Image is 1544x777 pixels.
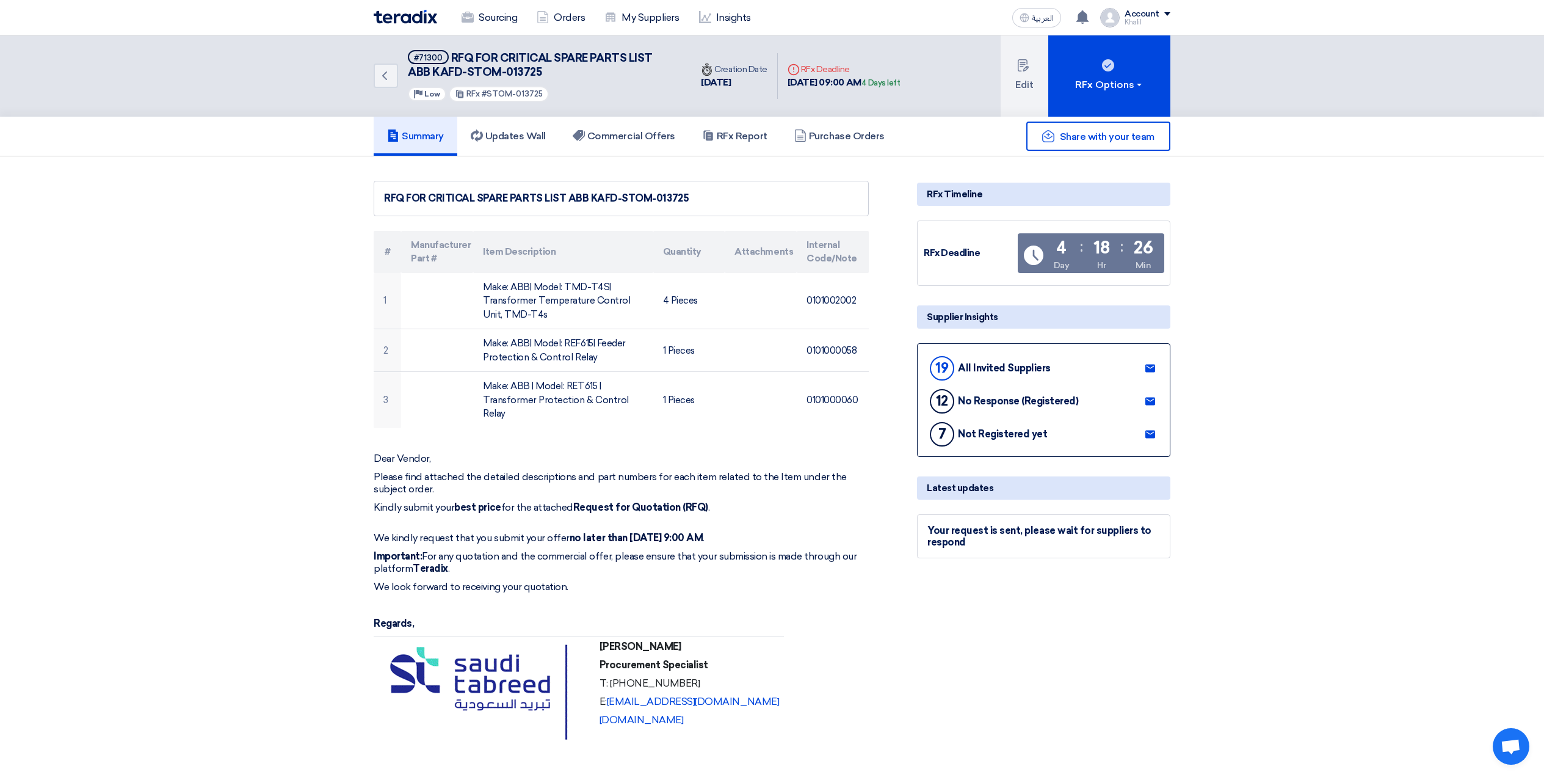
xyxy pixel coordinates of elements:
strong: Procurement Specialist [600,659,708,671]
strong: no later than [DATE] 9:00 AM [570,532,703,544]
h5: Commercial Offers [573,130,675,142]
span: Low [424,90,440,98]
div: Creation Date [701,63,767,76]
div: RFx Options [1075,78,1144,92]
strong: Important: [374,550,422,562]
div: Min [1136,259,1151,272]
p: We kindly request that you submit your offer . [374,520,869,544]
p: We look forward to receiving your quotation. [374,581,869,593]
td: Make: ABB| Model: TMD-T4S| Transformer Temperature Control Unit, TMD-T4s [473,273,653,329]
td: 1 Pieces [653,372,725,428]
button: Edit [1001,35,1048,117]
div: Supplier Insights [917,305,1170,329]
div: [DATE] 09:00 AM [788,76,901,90]
div: No Response (Registered) [958,395,1078,407]
p: Dear Vendor, [374,453,869,465]
div: 4 [1056,239,1067,257]
p: For any quotation and the commercial offer, please ensure that your submission is made through ou... [374,550,869,575]
div: [DATE] [701,76,767,90]
strong: best price [454,502,501,513]
div: Not Registered yet [958,428,1047,440]
div: 18 [1093,239,1109,257]
strong: Request for Quotation (RFQ) [573,502,708,513]
div: Your request is sent, please wait for suppliers to respond [927,525,1160,548]
div: 19 [930,356,954,381]
div: Account [1125,9,1159,20]
div: RFQ FOR CRITICAL SPARE PARTS LIST ABB KAFD-STOM-013725 [384,191,858,206]
p: Kindly submit your for the attached . [374,502,869,514]
a: [DOMAIN_NAME] [600,714,684,726]
h5: Updates Wall [471,130,546,142]
h5: Purchase Orders [794,130,885,142]
p: E: [600,696,780,708]
td: Make: ABB | Model: RET615 | Transformer Protection & Control Relay [473,372,653,428]
p: T: [PHONE_NUMBER] [600,677,780,690]
th: Attachments [725,231,797,273]
span: العربية [1032,14,1054,23]
th: Item Description [473,231,653,273]
span: #STOM-013725 [482,89,543,98]
div: 4 Days left [861,77,901,89]
span: RFx [466,89,480,98]
td: 3 [374,372,401,428]
td: 4 Pieces [653,273,725,329]
th: Manufacturer Part # [401,231,473,273]
div: : [1080,236,1083,258]
div: RFx Deadline [924,246,1015,260]
a: Updates Wall [457,117,559,156]
a: RFx Report [689,117,781,156]
strong: Teradix [413,563,448,574]
div: Hr [1097,259,1106,272]
div: Khalil [1125,19,1170,26]
div: Latest updates [917,476,1170,500]
p: Please find attached the detailed descriptions and part numbers for each item related to the Item... [374,471,869,495]
td: 1 [374,273,401,329]
div: : [1120,236,1123,258]
td: 0101000060 [797,372,869,428]
th: Internal Code/Note [797,231,869,273]
strong: [PERSON_NAME] [600,641,681,652]
a: [EMAIL_ADDRESS][DOMAIN_NAME] [607,696,780,707]
h5: RFx Report [702,130,767,142]
img: Teradix logo [374,10,437,24]
td: 2 [374,329,401,372]
img: I4IRbxIBg0YhIjQkQlChGJTVQipArAAA9CsYfxiUIEgGhFLnbRi18EYxjFOEYyltGMZyxfQAAAOw== [379,641,590,744]
a: Sourcing [452,4,527,31]
div: RFx Timeline [917,183,1170,206]
img: profile_test.png [1100,8,1120,27]
div: 26 [1134,239,1153,257]
div: 12 [930,389,954,414]
a: Orders [527,4,595,31]
a: Commercial Offers [559,117,689,156]
td: 0101000058 [797,329,869,372]
th: # [374,231,401,273]
span: Share with your team [1060,131,1154,142]
div: 7 [930,422,954,447]
h5: Summary [387,130,444,142]
h5: RFQ FOR CRITICAL SPARE PARTS LIST ABB KAFD-STOM-013725 [408,50,676,80]
td: 0101002002 [797,273,869,329]
strong: Regards, [374,618,414,629]
button: RFx Options [1048,35,1170,117]
div: All Invited Suppliers [958,362,1051,374]
span: RFQ FOR CRITICAL SPARE PARTS LIST ABB KAFD-STOM-013725 [408,51,653,79]
th: Quantity [653,231,725,273]
a: Purchase Orders [781,117,898,156]
a: Summary [374,117,457,156]
td: 1 Pieces [653,329,725,372]
a: Open chat [1493,728,1529,765]
a: Insights [689,4,761,31]
div: Day [1054,259,1070,272]
button: العربية [1012,8,1061,27]
div: RFx Deadline [788,63,901,76]
a: My Suppliers [595,4,689,31]
td: Make: ABB| Model: REF615| Feeder Protection & Control Relay [473,329,653,372]
div: #71300 [414,54,443,62]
